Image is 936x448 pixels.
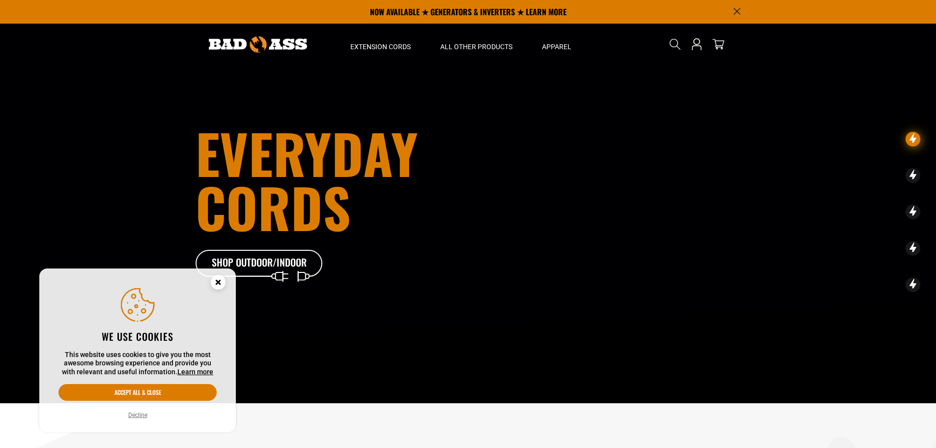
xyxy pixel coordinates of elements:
[527,24,586,65] summary: Apparel
[196,250,323,277] a: Shop Outdoor/Indoor
[350,42,411,51] span: Extension Cords
[209,36,307,53] img: Bad Ass Extension Cords
[58,384,217,401] button: Accept all & close
[425,24,527,65] summary: All Other Products
[336,24,425,65] summary: Extension Cords
[125,410,150,420] button: Decline
[542,42,571,51] span: Apparel
[440,42,512,51] span: All Other Products
[58,351,217,377] p: This website uses cookies to give you the most awesome browsing experience and provide you with r...
[667,36,683,52] summary: Search
[177,368,213,376] a: Learn more
[58,330,217,343] h2: We use cookies
[196,126,523,234] h1: Everyday cords
[39,269,236,433] aside: Cookie Consent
